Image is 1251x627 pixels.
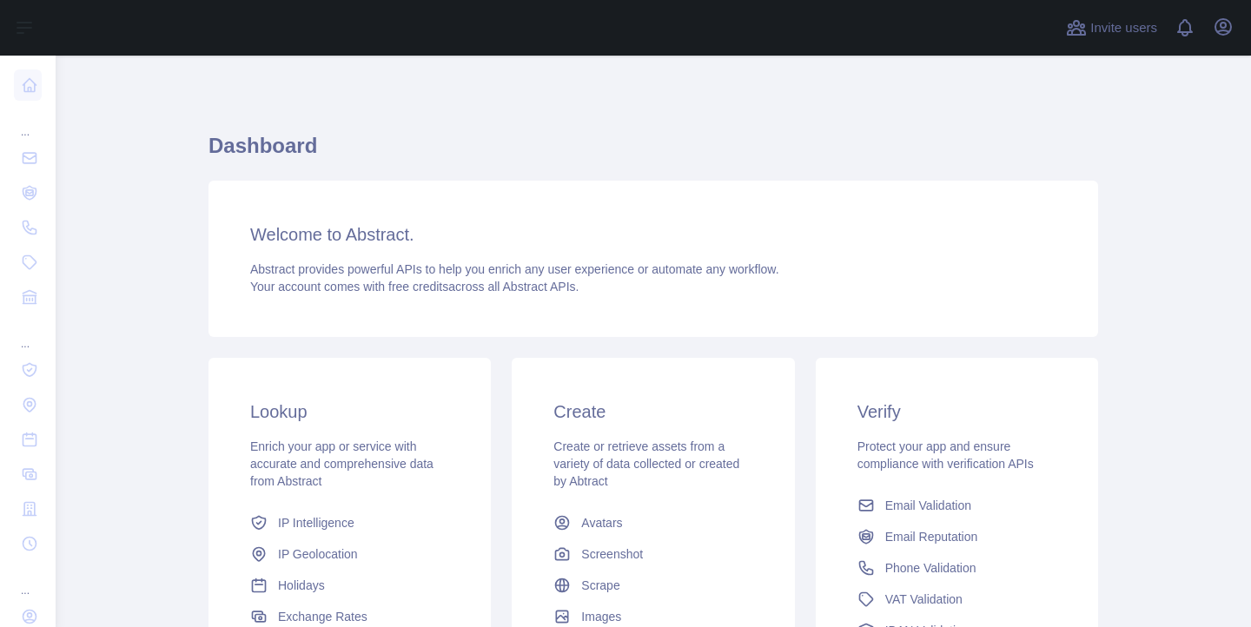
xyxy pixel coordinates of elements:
span: Screenshot [581,545,643,563]
h1: Dashboard [208,132,1098,174]
span: IP Geolocation [278,545,358,563]
h3: Welcome to Abstract. [250,222,1056,247]
a: Avatars [546,507,759,538]
span: Email Validation [885,497,971,514]
span: Protect your app and ensure compliance with verification APIs [857,439,1034,471]
a: Email Reputation [851,521,1063,552]
button: Invite users [1062,14,1161,42]
a: Email Validation [851,490,1063,521]
a: IP Geolocation [243,538,456,570]
div: ... [14,316,42,351]
span: Enrich your app or service with accurate and comprehensive data from Abstract [250,439,434,488]
span: Images [581,608,621,625]
a: Scrape [546,570,759,601]
span: Phone Validation [885,559,976,577]
span: Holidays [278,577,325,594]
span: Create or retrieve assets from a variety of data collected or created by Abtract [553,439,739,488]
a: VAT Validation [851,584,1063,615]
h3: Verify [857,399,1056,424]
span: IP Intelligence [278,514,354,531]
span: Abstract provides powerful APIs to help you enrich any user experience or automate any workflow. [250,262,779,276]
div: ... [14,563,42,597]
h3: Lookup [250,399,449,424]
span: Invite users [1090,18,1157,38]
a: Holidays [243,570,456,601]
h3: Create [553,399,752,424]
a: IP Intelligence [243,507,456,538]
a: Screenshot [546,538,759,570]
span: Email Reputation [885,528,978,545]
span: Scrape [581,577,619,594]
span: free credits [388,280,448,294]
a: Phone Validation [851,552,1063,584]
span: Exchange Rates [278,608,367,625]
span: Your account comes with across all Abstract APIs. [250,280,579,294]
span: VAT Validation [885,591,963,608]
div: ... [14,104,42,139]
span: Avatars [581,514,622,531]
